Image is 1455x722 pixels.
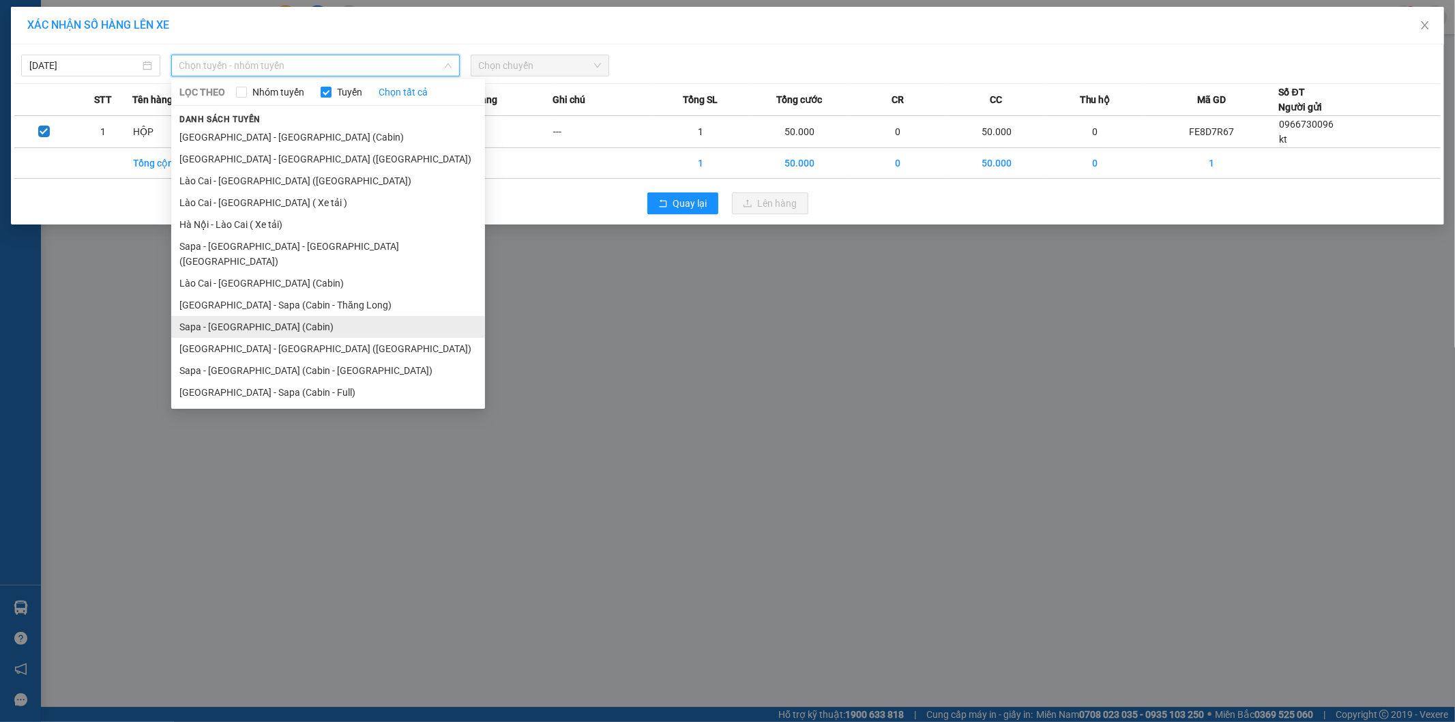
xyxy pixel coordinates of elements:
span: Tổng SL [683,92,718,107]
div: Số ĐT Người gửi [1279,85,1323,115]
td: FE8D7R67 [1145,116,1279,148]
td: 0 [849,116,947,148]
td: --- [454,116,553,148]
span: Chọn chuyến [479,55,602,76]
td: 0 [1046,148,1145,179]
span: Chọn tuyến - nhóm tuyến [179,55,452,76]
li: [GEOGRAPHIC_DATA] - [GEOGRAPHIC_DATA] ([GEOGRAPHIC_DATA]) [171,338,485,360]
button: Close [1406,7,1444,45]
span: Ghi chú [553,92,585,107]
td: 50.000 [947,116,1046,148]
span: Nhóm tuyến [247,85,310,100]
span: Tuyến [332,85,368,100]
td: 50.000 [750,116,849,148]
span: down [444,61,452,70]
li: Sapa - [GEOGRAPHIC_DATA] - [GEOGRAPHIC_DATA] ([GEOGRAPHIC_DATA]) [171,235,485,272]
span: Mã GD [1197,92,1226,107]
td: 50.000 [750,148,849,179]
span: kt [1280,134,1288,145]
span: CC [990,92,1003,107]
span: Quay lại [673,196,707,211]
td: 50.000 [947,148,1046,179]
button: uploadLên hàng [732,192,808,214]
span: close [1420,20,1430,31]
td: HỘP [133,116,232,148]
td: 0 [1046,116,1145,148]
td: 1 [651,116,750,148]
li: Lào Cai - [GEOGRAPHIC_DATA] ([GEOGRAPHIC_DATA]) [171,170,485,192]
span: LỌC THEO [179,85,225,100]
input: 14/09/2025 [29,58,140,73]
td: --- [553,116,651,148]
li: [GEOGRAPHIC_DATA] - [GEOGRAPHIC_DATA] ([GEOGRAPHIC_DATA]) [171,148,485,170]
td: Tổng cộng [133,148,232,179]
li: Lào Cai - [GEOGRAPHIC_DATA] ( Xe tải ) [171,192,485,214]
td: 1 [651,148,750,179]
span: CR [892,92,904,107]
li: Hà Nội - Lào Cai ( Xe tải) [171,214,485,235]
span: Thu hộ [1080,92,1111,107]
td: 1 [1145,148,1279,179]
li: Sapa - [GEOGRAPHIC_DATA] (Cabin - [GEOGRAPHIC_DATA]) [171,360,485,381]
span: rollback [658,199,668,210]
span: Tên hàng [133,92,173,107]
span: Danh sách tuyến [171,113,269,126]
li: [GEOGRAPHIC_DATA] - [GEOGRAPHIC_DATA] (Cabin) [171,126,485,148]
td: 0 [849,148,947,179]
span: STT [94,92,112,107]
span: 0966730096 [1280,119,1334,130]
a: Chọn tất cả [379,85,428,100]
li: Sapa - [GEOGRAPHIC_DATA] (Cabin) [171,316,485,338]
button: rollbackQuay lại [647,192,718,214]
li: Lào Cai - [GEOGRAPHIC_DATA] (Cabin) [171,272,485,294]
span: Tổng cước [776,92,822,107]
span: XÁC NHẬN SỐ HÀNG LÊN XE [27,18,169,31]
li: [GEOGRAPHIC_DATA] - Sapa (Cabin - Thăng Long) [171,294,485,316]
li: [GEOGRAPHIC_DATA] - Sapa (Cabin - Full) [171,381,485,403]
td: 1 [74,116,133,148]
